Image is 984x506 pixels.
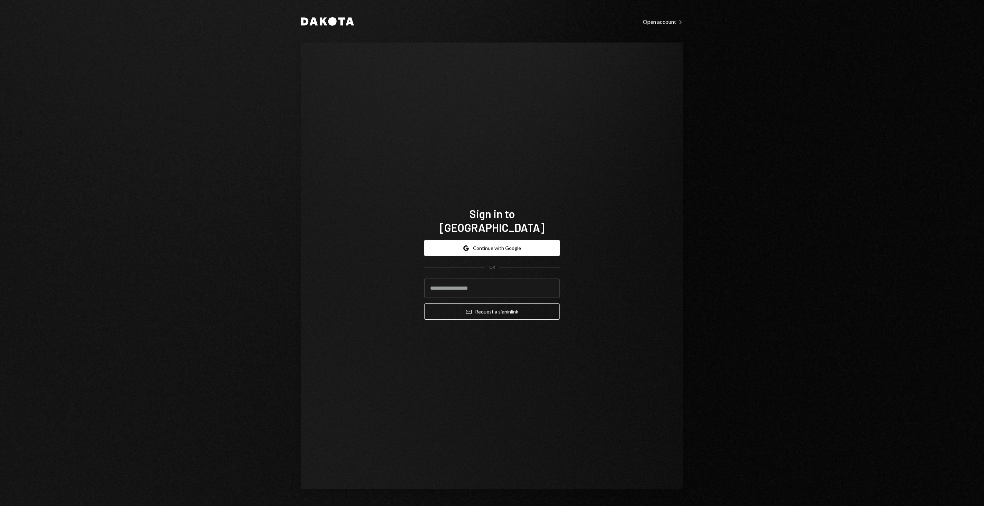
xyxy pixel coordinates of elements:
a: Open account [643,18,683,25]
h1: Sign in to [GEOGRAPHIC_DATA] [424,207,560,234]
div: OR [489,264,495,270]
button: Request a signinlink [424,303,560,320]
button: Continue with Google [424,240,560,256]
